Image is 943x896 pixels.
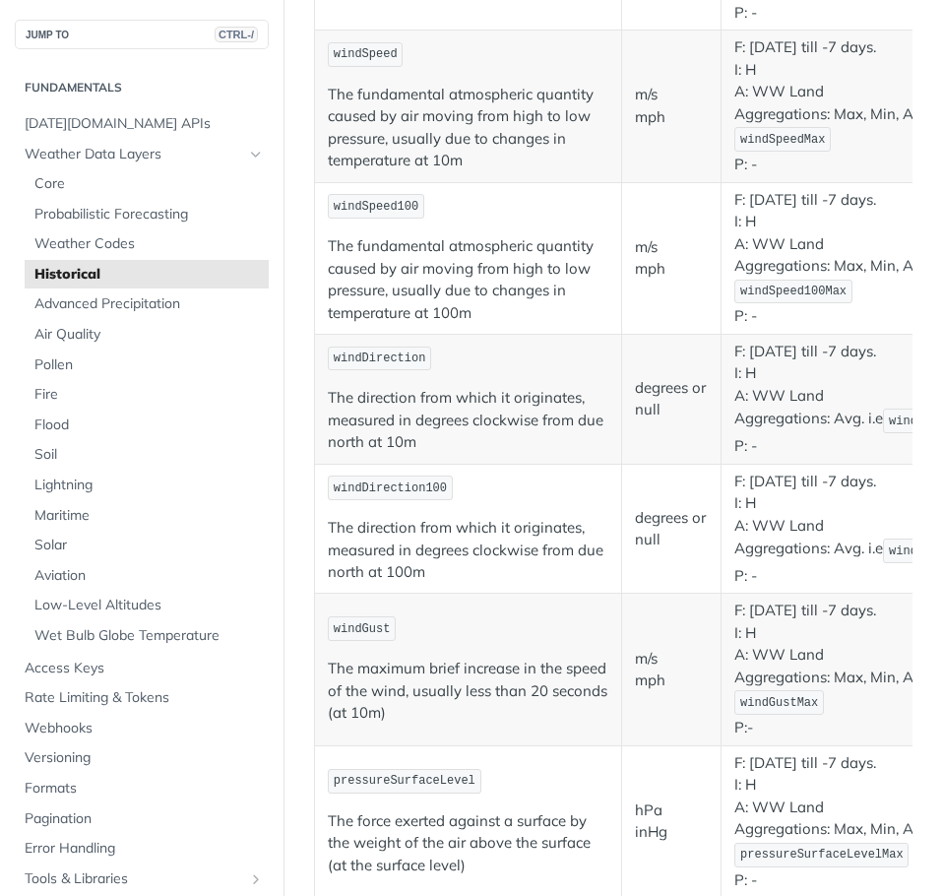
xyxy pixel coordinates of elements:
[635,84,708,128] p: m/s mph
[25,200,269,229] a: Probabilistic Forecasting
[248,147,264,162] button: Hide subpages for Weather Data Layers
[334,352,426,365] span: windDirection
[34,445,264,465] span: Soil
[15,140,269,169] a: Weather Data LayersHide subpages for Weather Data Layers
[25,621,269,651] a: Wet Bulb Globe Temperature
[15,714,269,743] a: Webhooks
[25,719,264,738] span: Webhooks
[635,507,708,551] p: degrees or null
[334,47,398,61] span: windSpeed
[328,387,608,454] p: The direction from which it originates, measured in degrees clockwise from due north at 10m
[34,536,264,555] span: Solar
[15,654,269,683] a: Access Keys
[15,804,269,834] a: Pagination
[25,839,264,859] span: Error Handling
[25,229,269,259] a: Weather Codes
[25,869,243,889] span: Tools & Libraries
[15,743,269,773] a: Versioning
[34,506,264,526] span: Maritime
[15,683,269,713] a: Rate Limiting & Tokens
[15,834,269,864] a: Error Handling
[740,285,847,298] span: windSpeed100Max
[25,260,269,289] a: Historical
[740,848,904,862] span: pressureSurfaceLevelMax
[15,79,269,96] h2: Fundamentals
[334,481,447,495] span: windDirection100
[25,320,269,350] a: Air Quality
[34,294,264,314] span: Advanced Precipitation
[25,380,269,410] a: Fire
[25,169,269,199] a: Core
[15,109,269,139] a: [DATE][DOMAIN_NAME] APIs
[635,800,708,844] p: hPa inHg
[25,145,243,164] span: Weather Data Layers
[34,205,264,224] span: Probabilistic Forecasting
[25,351,269,380] a: Pollen
[15,864,269,894] a: Tools & LibrariesShow subpages for Tools & Libraries
[34,476,264,495] span: Lightning
[328,517,608,584] p: The direction from which it originates, measured in degrees clockwise from due north at 100m
[25,561,269,591] a: Aviation
[635,236,708,281] p: m/s mph
[34,626,264,646] span: Wet Bulb Globe Temperature
[25,411,269,440] a: Flood
[25,114,264,134] span: [DATE][DOMAIN_NAME] APIs
[25,531,269,560] a: Solar
[740,133,825,147] span: windSpeedMax
[25,809,264,829] span: Pagination
[34,325,264,345] span: Air Quality
[34,174,264,194] span: Core
[334,622,391,636] span: windGust
[328,658,608,725] p: The maximum brief increase in the speed of the wind, usually less than 20 seconds (at 10m)
[15,774,269,803] a: Formats
[34,234,264,254] span: Weather Codes
[25,659,264,678] span: Access Keys
[635,648,708,692] p: m/s mph
[34,265,264,285] span: Historical
[215,27,258,42] span: CTRL-/
[328,84,608,172] p: The fundamental atmospheric quantity caused by air moving from high to low pressure, usually due ...
[25,779,264,799] span: Formats
[34,566,264,586] span: Aviation
[25,471,269,500] a: Lightning
[635,377,708,421] p: degrees or null
[34,596,264,615] span: Low-Level Altitudes
[34,416,264,435] span: Flood
[25,748,264,768] span: Versioning
[25,289,269,319] a: Advanced Precipitation
[328,235,608,324] p: The fundamental atmospheric quantity caused by air moving from high to low pressure, usually due ...
[328,810,608,877] p: The force exerted against a surface by the weight of the air above the surface (at the surface le...
[34,385,264,405] span: Fire
[25,440,269,470] a: Soil
[740,696,818,710] span: windGustMax
[25,591,269,620] a: Low-Level Altitudes
[248,871,264,887] button: Show subpages for Tools & Libraries
[334,774,475,788] span: pressureSurfaceLevel
[334,200,418,214] span: windSpeed100
[25,501,269,531] a: Maritime
[34,355,264,375] span: Pollen
[25,688,264,708] span: Rate Limiting & Tokens
[15,20,269,49] button: JUMP TOCTRL-/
